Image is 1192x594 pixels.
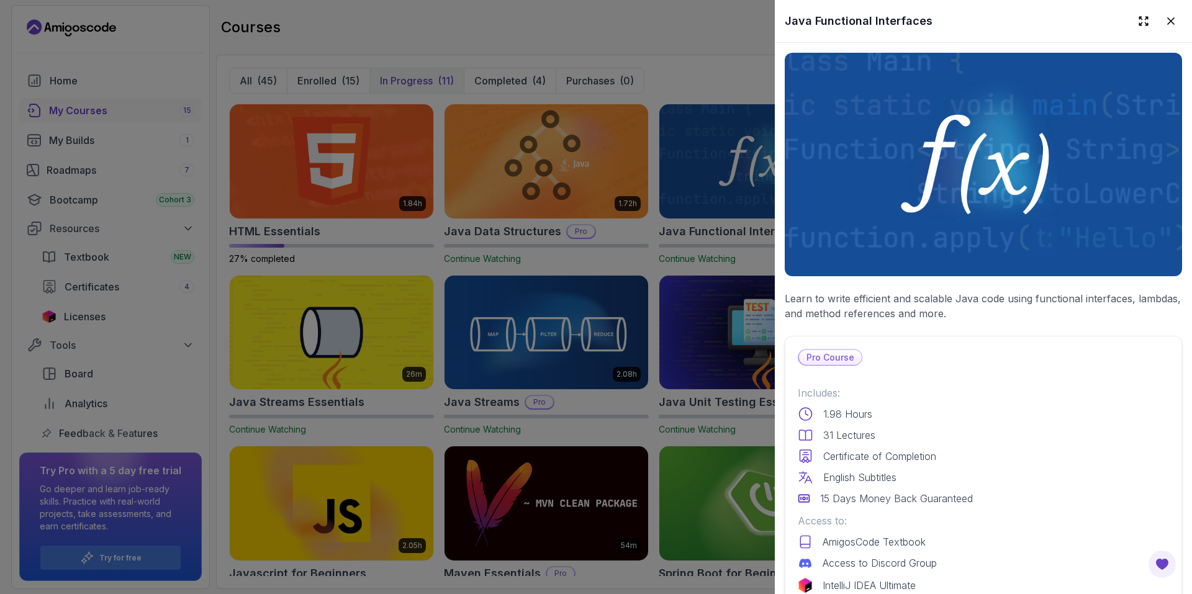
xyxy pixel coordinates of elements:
[823,407,872,421] p: 1.98 Hours
[798,513,1169,528] p: Access to:
[1132,10,1155,32] button: Expand drawer
[823,556,937,570] p: Access to Discord Group
[785,12,932,30] h2: Java Functional Interfaces
[798,578,813,593] img: jetbrains logo
[823,428,875,443] p: 31 Lectures
[1147,549,1177,579] button: Open Feedback Button
[823,449,936,464] p: Certificate of Completion
[820,491,973,506] p: 15 Days Money Back Guaranteed
[798,385,1169,400] p: Includes:
[823,534,926,549] p: AmigosCode Textbook
[823,470,896,485] p: English Subtitles
[785,53,1182,276] img: java-functional-interfaces_thumbnail
[785,291,1182,321] p: Learn to write efficient and scalable Java code using functional interfaces, lambdas, and method ...
[823,578,916,593] p: IntelliJ IDEA Ultimate
[799,350,862,365] p: Pro Course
